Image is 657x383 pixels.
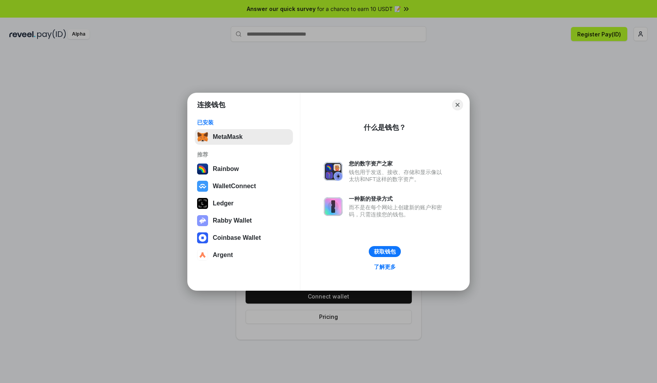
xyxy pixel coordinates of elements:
[197,164,208,174] img: svg+xml,%3Csvg%20width%3D%22120%22%20height%3D%22120%22%20viewBox%3D%220%200%20120%20120%22%20fil...
[197,151,291,158] div: 推荐
[213,234,261,241] div: Coinbase Wallet
[197,215,208,226] img: svg+xml,%3Csvg%20xmlns%3D%22http%3A%2F%2Fwww.w3.org%2F2000%2Fsvg%22%20fill%3D%22none%22%20viewBox...
[369,262,400,272] a: 了解更多
[195,247,293,263] button: Argent
[195,196,293,211] button: Ledger
[349,160,446,167] div: 您的数字资产之家
[213,252,233,259] div: Argent
[197,119,291,126] div: 已安装
[213,165,239,173] div: Rainbow
[364,123,406,132] div: 什么是钱包？
[324,197,343,216] img: svg+xml,%3Csvg%20xmlns%3D%22http%3A%2F%2Fwww.w3.org%2F2000%2Fsvg%22%20fill%3D%22none%22%20viewBox...
[213,217,252,224] div: Rabby Wallet
[197,100,225,110] h1: 连接钱包
[349,204,446,218] div: 而不是在每个网站上创建新的账户和密码，只需连接您的钱包。
[197,131,208,142] img: svg+xml,%3Csvg%20fill%3D%22none%22%20height%3D%2233%22%20viewBox%3D%220%200%2035%2033%22%20width%...
[374,263,396,270] div: 了解更多
[195,129,293,145] button: MetaMask
[195,178,293,194] button: WalletConnect
[197,198,208,209] img: svg+xml,%3Csvg%20xmlns%3D%22http%3A%2F%2Fwww.w3.org%2F2000%2Fsvg%22%20width%3D%2228%22%20height%3...
[369,246,401,257] button: 获取钱包
[213,133,242,140] div: MetaMask
[197,181,208,192] img: svg+xml,%3Csvg%20width%3D%2228%22%20height%3D%2228%22%20viewBox%3D%220%200%2028%2028%22%20fill%3D...
[197,232,208,243] img: svg+xml,%3Csvg%20width%3D%2228%22%20height%3D%2228%22%20viewBox%3D%220%200%2028%2028%22%20fill%3D...
[197,250,208,261] img: svg+xml,%3Csvg%20width%3D%2228%22%20height%3D%2228%22%20viewBox%3D%220%200%2028%2028%22%20fill%3D...
[349,169,446,183] div: 钱包用于发送、接收、存储和显示像以太坊和NFT这样的数字资产。
[195,213,293,228] button: Rabby Wallet
[213,183,256,190] div: WalletConnect
[452,99,463,110] button: Close
[195,161,293,177] button: Rainbow
[374,248,396,255] div: 获取钱包
[324,162,343,181] img: svg+xml,%3Csvg%20xmlns%3D%22http%3A%2F%2Fwww.w3.org%2F2000%2Fsvg%22%20fill%3D%22none%22%20viewBox...
[213,200,233,207] div: Ledger
[195,230,293,246] button: Coinbase Wallet
[349,195,446,202] div: 一种新的登录方式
